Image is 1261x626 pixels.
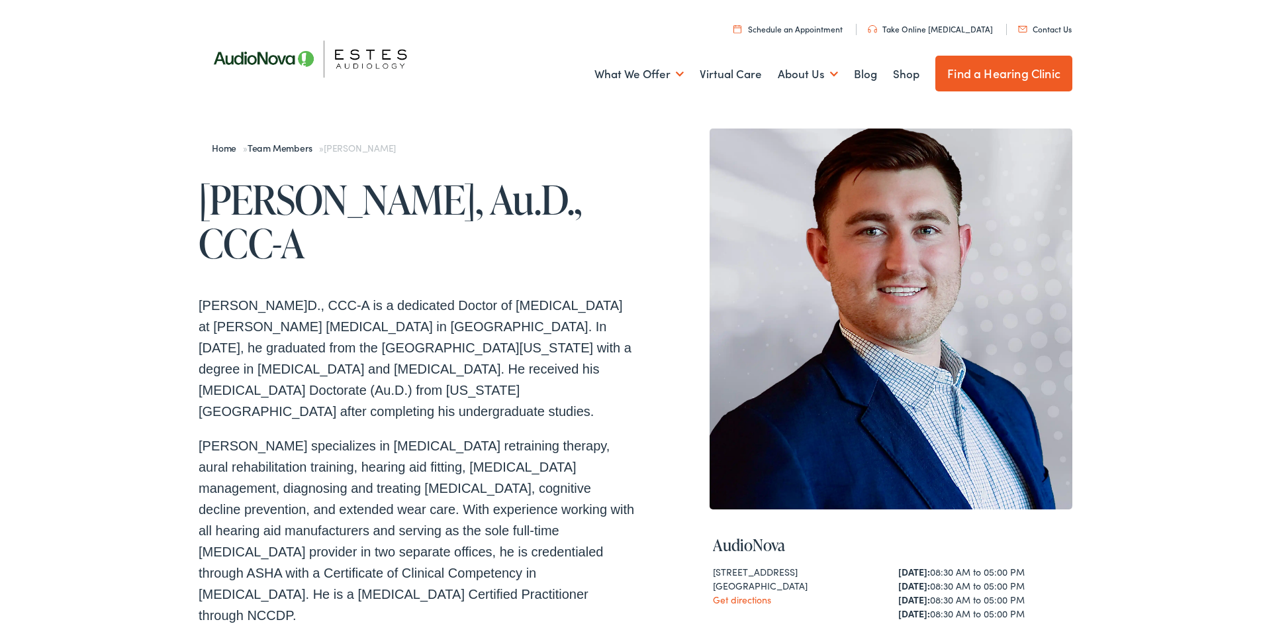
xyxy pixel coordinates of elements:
[733,21,843,32] a: Schedule an Appointment
[713,562,884,576] div: [STREET_ADDRESS]
[898,562,930,576] strong: [DATE]:
[1018,21,1072,32] a: Contact Us
[324,138,396,152] span: [PERSON_NAME]
[713,576,884,590] div: [GEOGRAPHIC_DATA]
[1018,23,1027,30] img: utility icon
[212,138,243,152] a: Home
[199,175,635,262] h1: [PERSON_NAME], Au.D., CCC-A
[713,533,1069,552] h4: AudioNova
[854,47,877,96] a: Blog
[778,47,838,96] a: About Us
[700,47,762,96] a: Virtual Care
[898,576,930,590] strong: [DATE]:
[713,590,771,603] a: Get directions
[898,604,930,617] strong: [DATE]:
[898,590,930,603] strong: [DATE]:
[868,21,993,32] a: Take Online [MEDICAL_DATA]
[868,23,877,30] img: utility icon
[594,47,684,96] a: What We Offer
[893,47,919,96] a: Shop
[212,138,396,152] span: » »
[935,53,1072,89] a: Find a Hearing Clinic
[199,292,635,419] p: [PERSON_NAME]D., CCC-A is a dedicated Doctor of [MEDICAL_DATA] at [PERSON_NAME] [MEDICAL_DATA] in...
[199,433,635,623] p: [PERSON_NAME] specializes in [MEDICAL_DATA] retraining therapy, aural rehabilitation training, he...
[248,138,319,152] a: Team Members
[733,22,741,30] img: utility icon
